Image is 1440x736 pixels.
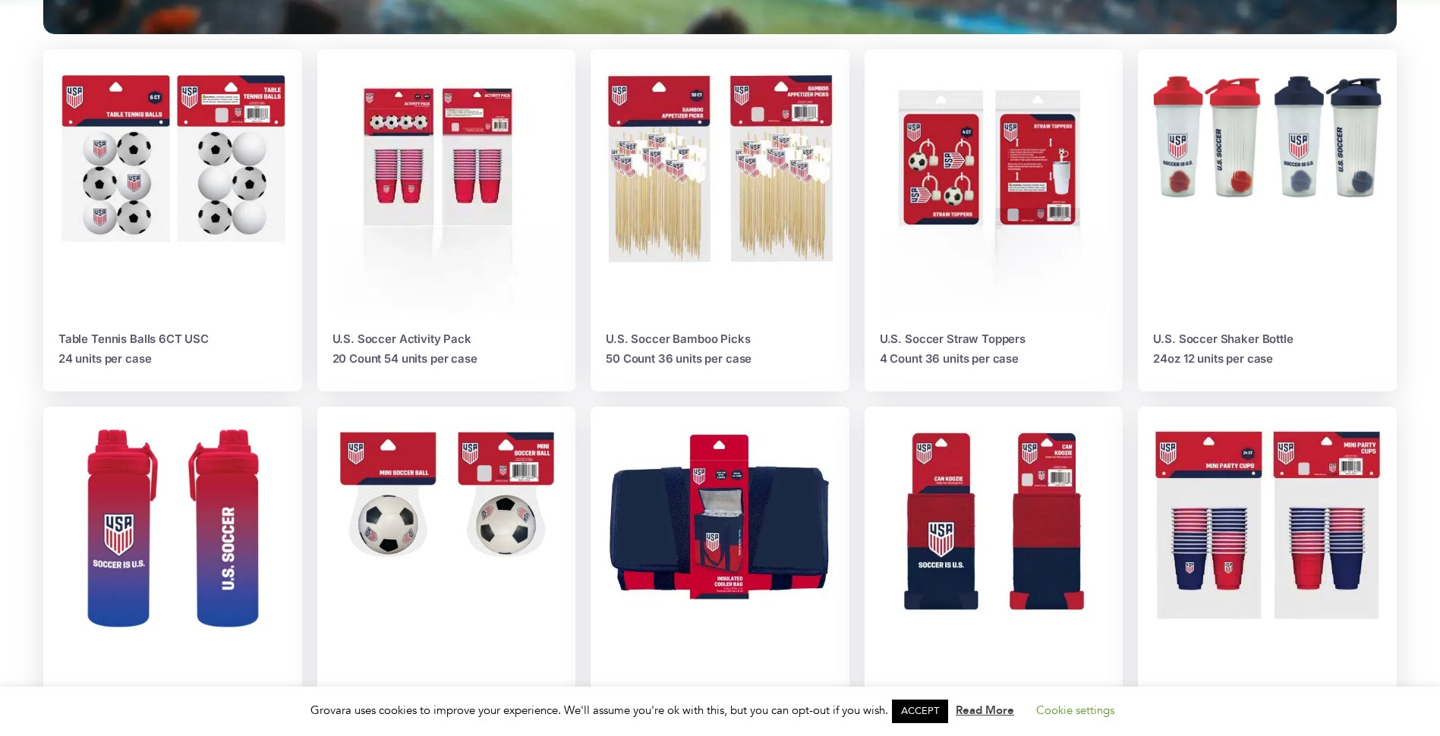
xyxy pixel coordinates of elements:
[332,329,561,369] h5: U.S. Soccer Activity Pack 20 Count 54 units per case
[880,329,1108,369] h5: U.S. Soccer Straw Toppers 4 Count 36 units per case
[317,49,576,392] a: U.S. Soccer Activity Pack20 Count 54 units per case
[606,329,834,369] h5: U.S. Soccer Bamboo Picks 50 Count 36 units per case
[58,329,287,369] h5: Table Tennis Balls 6CT USC 24 units per case
[956,703,1014,718] a: Read More
[1138,49,1397,392] a: U.S. Soccer Shaker Bottle24oz 12 units per case
[1153,329,1382,369] h5: U.S. Soccer Shaker Bottle 24oz 12 units per case
[43,49,302,392] a: Table Tennis Balls 6CT USC24 units per case
[310,703,1130,718] span: Grovara uses cookies to improve your experience. We'll assume you're ok with this, but you can op...
[892,700,948,723] a: ACCEPT
[591,49,849,392] a: U.S. Soccer Bamboo Picks50 Count 36 units per case
[1036,703,1114,718] a: Cookie settings
[865,49,1123,392] a: U.S. Soccer Straw Toppers4 Count 36 units per case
